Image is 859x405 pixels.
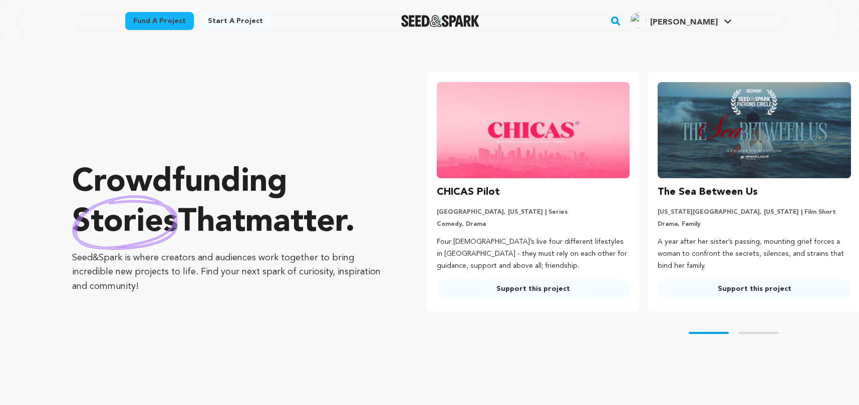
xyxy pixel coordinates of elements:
[658,220,851,228] p: Drama, Family
[401,15,480,27] img: Seed&Spark Logo Dark Mode
[650,19,718,27] span: [PERSON_NAME]
[72,195,178,250] img: hand sketched image
[658,280,851,298] a: Support this project
[72,163,387,243] p: Crowdfunding that .
[437,236,630,272] p: Four [DEMOGRAPHIC_DATA]’s live four different lifestyles in [GEOGRAPHIC_DATA] - they must rely on...
[437,184,500,200] h3: CHICAS Pilot
[125,12,194,30] a: Fund a project
[401,15,480,27] a: Seed&Spark Homepage
[658,82,851,178] img: The Sea Between Us image
[437,220,630,228] p: Comedy, Drama
[658,208,851,216] p: [US_STATE][GEOGRAPHIC_DATA], [US_STATE] | Film Short
[72,251,387,294] p: Seed&Spark is where creators and audiences work together to bring incredible new projects to life...
[658,184,758,200] h3: The Sea Between Us
[437,280,630,298] a: Support this project
[200,12,271,30] a: Start a project
[628,11,734,32] span: Owen G.'s Profile
[658,236,851,272] p: A year after her sister’s passing, mounting grief forces a woman to confront the secrets, silence...
[630,13,646,29] img: ACg8ocK_q0No1MxQYKycCiIk2wQ7yVZokMC3DtWY_7I43Gc9CCz40is=s96-c
[628,11,734,29] a: Owen G.'s Profile
[245,207,345,239] span: matter
[630,13,718,29] div: Owen G.'s Profile
[437,208,630,216] p: [GEOGRAPHIC_DATA], [US_STATE] | Series
[437,82,630,178] img: CHICAS Pilot image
